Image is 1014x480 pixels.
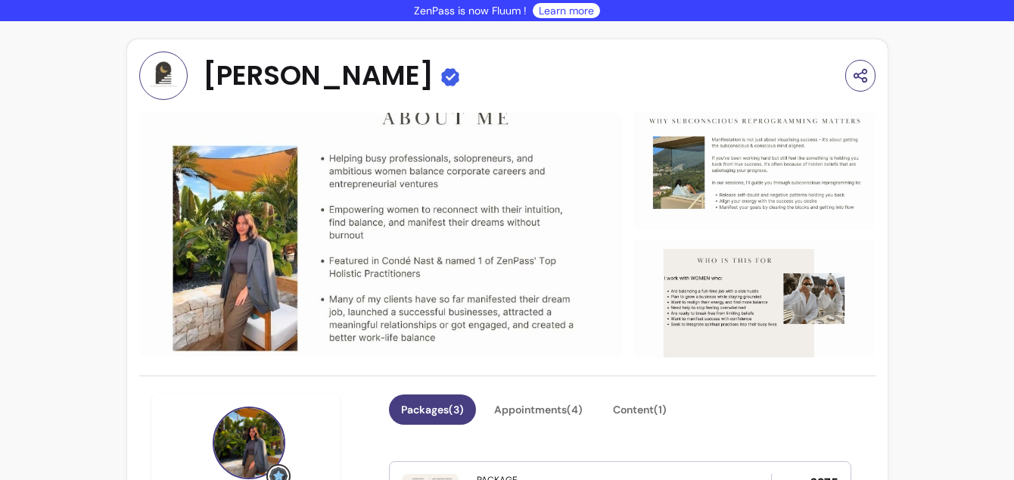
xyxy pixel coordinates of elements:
[601,394,679,425] button: Content(1)
[633,230,875,367] img: image-2
[139,51,188,100] img: Provider image
[539,3,594,18] a: Learn more
[213,407,285,479] img: Provider image
[139,112,624,357] img: image-0
[203,61,434,91] span: [PERSON_NAME]
[389,394,476,425] button: Packages(3)
[414,3,527,18] p: ZenPass is now Fluum !
[633,103,875,240] img: image-1
[482,394,595,425] button: Appointments(4)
